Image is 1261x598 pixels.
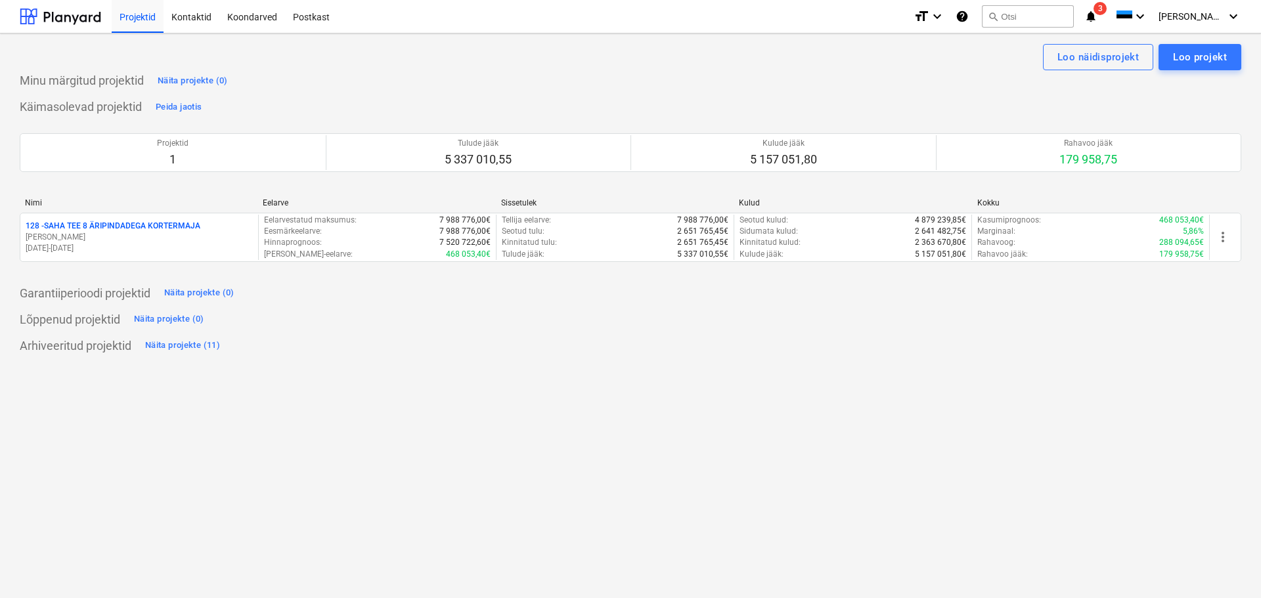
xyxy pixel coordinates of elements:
p: 179 958,75€ [1159,249,1204,260]
p: Lõppenud projektid [20,312,120,328]
i: keyboard_arrow_down [1226,9,1241,24]
p: 2 651 765,45€ [677,237,728,248]
p: Hinnaprognoos : [264,237,322,248]
i: notifications [1084,9,1097,24]
p: 5 157 051,80 [750,152,817,167]
p: 179 958,75 [1059,152,1117,167]
p: Kinnitatud tulu : [502,237,557,248]
div: Kokku [977,198,1205,207]
p: [DATE] - [DATE] [26,243,253,254]
span: 3 [1094,2,1107,15]
div: Loo projekt [1173,49,1227,66]
button: Näita projekte (0) [161,283,238,304]
p: 5 157 051,80€ [915,249,966,260]
iframe: Chat Widget [1195,535,1261,598]
div: Näita projekte (0) [134,312,204,327]
p: Rahavoo jääk [1059,138,1117,149]
p: Tellija eelarve : [502,215,551,226]
div: Sissetulek [501,198,728,207]
p: Tulude jääk [445,138,512,149]
p: 1 [157,152,188,167]
div: Näita projekte (11) [145,338,220,353]
div: Kulud [739,198,966,207]
button: Näita projekte (0) [154,70,231,91]
p: Rahavoog : [977,237,1015,248]
p: Sidumata kulud : [740,226,798,237]
p: Minu märgitud projektid [20,73,144,89]
i: keyboard_arrow_down [1132,9,1148,24]
p: 2 641 482,75€ [915,226,966,237]
div: Eelarve [263,198,490,207]
p: Tulude jääk : [502,249,544,260]
p: Rahavoo jääk : [977,249,1028,260]
p: Eelarvestatud maksumus : [264,215,357,226]
p: 2 651 765,45€ [677,226,728,237]
div: Näita projekte (0) [158,74,228,89]
i: format_size [914,9,929,24]
p: Garantiiperioodi projektid [20,286,150,301]
p: Eesmärkeelarve : [264,226,322,237]
p: 288 094,65€ [1159,237,1204,248]
span: more_vert [1215,229,1231,245]
span: [PERSON_NAME] [1159,11,1224,22]
p: Käimasolevad projektid [20,99,142,115]
p: Kulude jääk : [740,249,784,260]
button: Otsi [982,5,1074,28]
p: 5,86% [1183,226,1204,237]
button: Loo projekt [1159,44,1241,70]
p: 468 053,40€ [1159,215,1204,226]
div: Näita projekte (0) [164,286,234,301]
p: [PERSON_NAME] [26,232,253,243]
span: search [988,11,998,22]
p: [PERSON_NAME]-eelarve : [264,249,353,260]
p: Marginaal : [977,226,1015,237]
p: Arhiveeritud projektid [20,338,131,354]
div: Peida jaotis [156,100,202,115]
p: 7 520 722,60€ [439,237,491,248]
p: 128 - SAHA TEE 8 ÄRIPINDADEGA KORTERMAJA [26,221,200,232]
p: 468 053,40€ [446,249,491,260]
p: Seotud tulu : [502,226,544,237]
p: Kulude jääk [750,138,817,149]
p: Seotud kulud : [740,215,788,226]
button: Loo näidisprojekt [1043,44,1153,70]
button: Näita projekte (0) [131,309,208,330]
p: 5 337 010,55 [445,152,512,167]
button: Näita projekte (11) [142,335,223,356]
div: Loo näidisprojekt [1057,49,1139,66]
p: 7 988 776,00€ [677,215,728,226]
p: Projektid [157,138,188,149]
p: Kasumiprognoos : [977,215,1041,226]
button: Peida jaotis [152,96,205,117]
i: keyboard_arrow_down [929,9,945,24]
p: 7 988 776,00€ [439,226,491,237]
p: 5 337 010,55€ [677,249,728,260]
p: 4 879 239,85€ [915,215,966,226]
div: Nimi [25,198,252,207]
p: Kinnitatud kulud : [740,237,801,248]
div: 128 -SAHA TEE 8 ÄRIPINDADEGA KORTERMAJA[PERSON_NAME][DATE]-[DATE] [26,221,253,254]
p: 2 363 670,80€ [915,237,966,248]
p: 7 988 776,00€ [439,215,491,226]
i: Abikeskus [956,9,969,24]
